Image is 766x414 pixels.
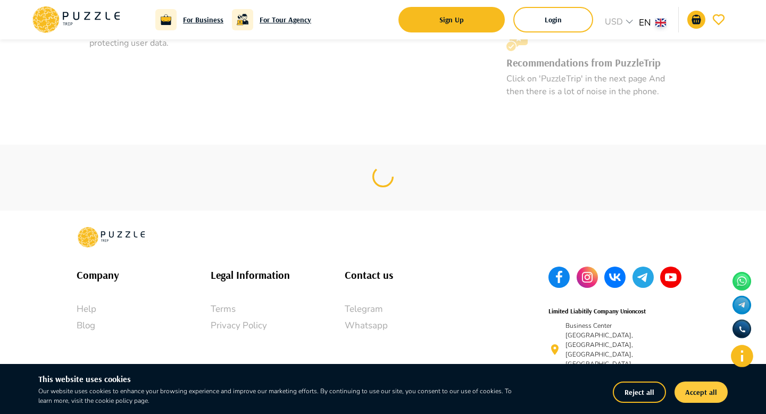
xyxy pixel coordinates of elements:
[77,319,211,333] a: Blog
[183,14,223,26] a: For Business
[655,19,666,27] img: lang
[506,72,677,98] p: Click on 'PuzzleTrip' in the next page And then there is a lot of noise in the phone.
[675,382,728,403] button: Accept all
[506,53,677,72] h3: Recommendations from PuzzleTrip
[613,382,666,403] button: Reject all
[345,319,479,333] a: Whatsapp
[38,372,521,386] h6: This website uses cookies
[260,14,311,26] a: For Tour Agency
[345,267,479,284] h6: Contact us
[565,321,677,378] p: Business Center [GEOGRAPHIC_DATA], [GEOGRAPHIC_DATA], [GEOGRAPHIC_DATA], [GEOGRAPHIC_DATA], [GEOG...
[639,16,651,30] p: en
[211,319,345,333] a: Privacy Policy
[687,11,705,29] button: go-to-basket-submit-button
[548,306,646,316] h6: Limited Liabitily Company Unioncost
[513,7,593,32] button: login
[345,302,479,316] a: Telegram
[77,267,211,284] h6: Company
[38,386,521,405] p: Our website uses cookies to enhance your browsing experience and improve our marketing efforts. B...
[211,302,345,316] a: Terms
[211,267,345,284] h6: Legal Information
[710,11,728,29] button: go-to-wishlist-submit-button
[398,7,505,32] button: signup
[77,302,211,316] a: Help
[602,15,639,31] div: USD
